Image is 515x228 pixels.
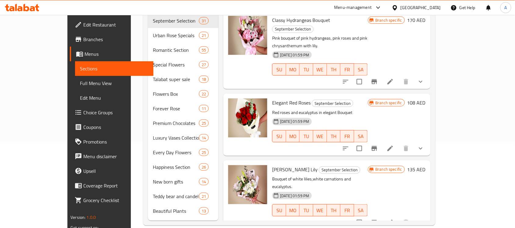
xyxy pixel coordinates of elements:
button: delete [399,141,413,156]
a: Promotions [70,134,153,149]
span: Urban Rose Specials [153,32,199,39]
div: items [199,46,209,54]
span: Grocery Checklist [83,197,149,204]
button: WE [313,63,327,76]
h6: 135 AED [407,165,426,174]
span: MO [289,65,297,74]
a: Sections [75,61,153,76]
span: 21 [199,33,208,38]
span: Luxury Vases Collection [153,134,199,141]
div: Beautiful Plants [153,207,199,215]
span: 14 [199,135,208,141]
span: TH [330,65,338,74]
span: Edit Menu [80,94,149,102]
img: Classy Hydrangeas Bouquet [228,16,267,55]
div: items [199,178,209,185]
a: Coupons [70,120,153,134]
svg: Show Choices [417,219,424,226]
button: FR [340,130,354,142]
span: TH [330,206,338,215]
h6: 170 AED [407,16,426,24]
div: Romantic Section55 [148,43,218,57]
div: [GEOGRAPHIC_DATA] [401,4,441,11]
span: 31 [199,18,208,24]
span: SA [357,65,366,74]
div: items [199,163,209,171]
span: WE [316,206,325,215]
nav: Menu sections [148,11,218,221]
span: Coverage Report [83,182,149,189]
div: items [199,90,209,98]
a: Branches [70,32,153,47]
span: [DATE] 01:59 PM [278,193,312,199]
div: Premium Chocolates [153,119,199,127]
a: Edit Menu [75,91,153,105]
div: items [199,17,209,24]
span: SU [275,65,284,74]
div: Flowers Box [153,90,199,98]
span: Branch specific [373,166,405,172]
span: TH [330,132,338,141]
div: items [199,61,209,68]
h6: 108 AED [407,98,426,107]
button: sort-choices [338,141,353,156]
div: items [199,207,209,215]
span: New born gifts [153,178,199,185]
button: TU [300,204,313,216]
span: 13 [199,208,208,214]
button: Branch-specific-item [367,74,382,89]
button: TH [327,130,341,142]
span: WE [316,132,325,141]
button: TU [300,63,313,76]
p: Pink bouquet of pink hydrangeas, pink roses and pink chrysanthemum with lily. [272,34,368,50]
a: Upsell [70,164,153,178]
svg: Show Choices [417,145,424,152]
button: sort-choices [338,74,353,89]
span: 25 [199,120,208,126]
a: Menus [70,47,153,61]
div: items [199,193,209,200]
button: MO [286,130,300,142]
span: Menus [85,50,149,58]
a: Menu disclaimer [70,149,153,164]
button: TH [327,204,341,216]
a: Choice Groups [70,105,153,120]
span: Upsell [83,167,149,175]
a: Coverage Report [70,178,153,193]
button: WE [313,204,327,216]
span: [DATE] 01:59 PM [278,119,312,124]
span: 21 [199,194,208,199]
span: September Selection [153,17,199,24]
span: Coupons [83,123,149,131]
span: Branch specific [373,17,405,23]
span: SA [357,206,366,215]
div: Luxury Vases Collection14 [148,130,218,145]
span: September Selection [312,100,353,107]
button: show more [413,141,428,156]
span: TU [302,206,311,215]
span: Classy Hydrangeas Bouquet [272,16,330,25]
span: 55 [199,47,208,53]
span: Special Flowers [153,61,199,68]
span: Choice Groups [83,109,149,116]
div: Forever Rose [153,105,199,112]
button: FR [340,63,354,76]
span: Sections [80,65,149,72]
div: Menu-management [334,4,372,11]
span: 11 [199,106,208,112]
button: SA [354,63,368,76]
span: 25 [199,150,208,155]
span: TU [302,132,311,141]
div: Talabat super sale18 [148,72,218,87]
span: FR [343,132,352,141]
span: [PERSON_NAME] Lily [272,165,318,174]
button: MO [286,204,300,216]
div: Flowers Box22 [148,87,218,101]
span: Happiness Section [153,163,199,171]
span: September Selection [319,166,360,173]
